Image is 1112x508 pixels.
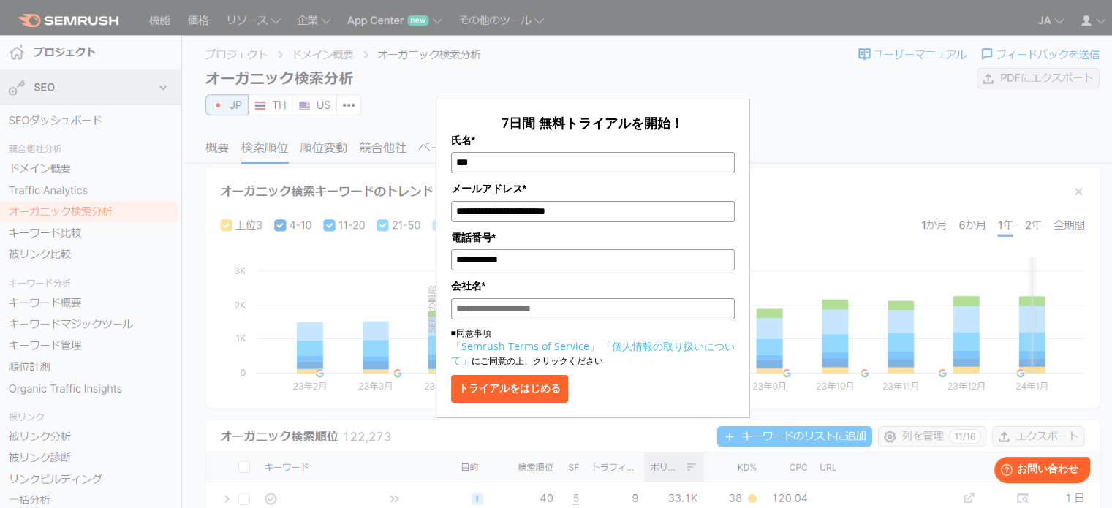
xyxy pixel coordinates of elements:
a: 「個人情報の取り扱いについて」 [451,339,735,367]
button: トライアルをはじめる [451,375,568,403]
label: 電話番号* [451,230,735,246]
p: ■同意事項 にご同意の上、クリックください [451,327,735,368]
iframe: Help widget launcher [982,451,1096,492]
span: 7日間 無料トライアルを開始！ [502,114,684,132]
label: メールアドレス* [451,181,735,197]
a: 「Semrush Terms of Service」 [451,339,600,353]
